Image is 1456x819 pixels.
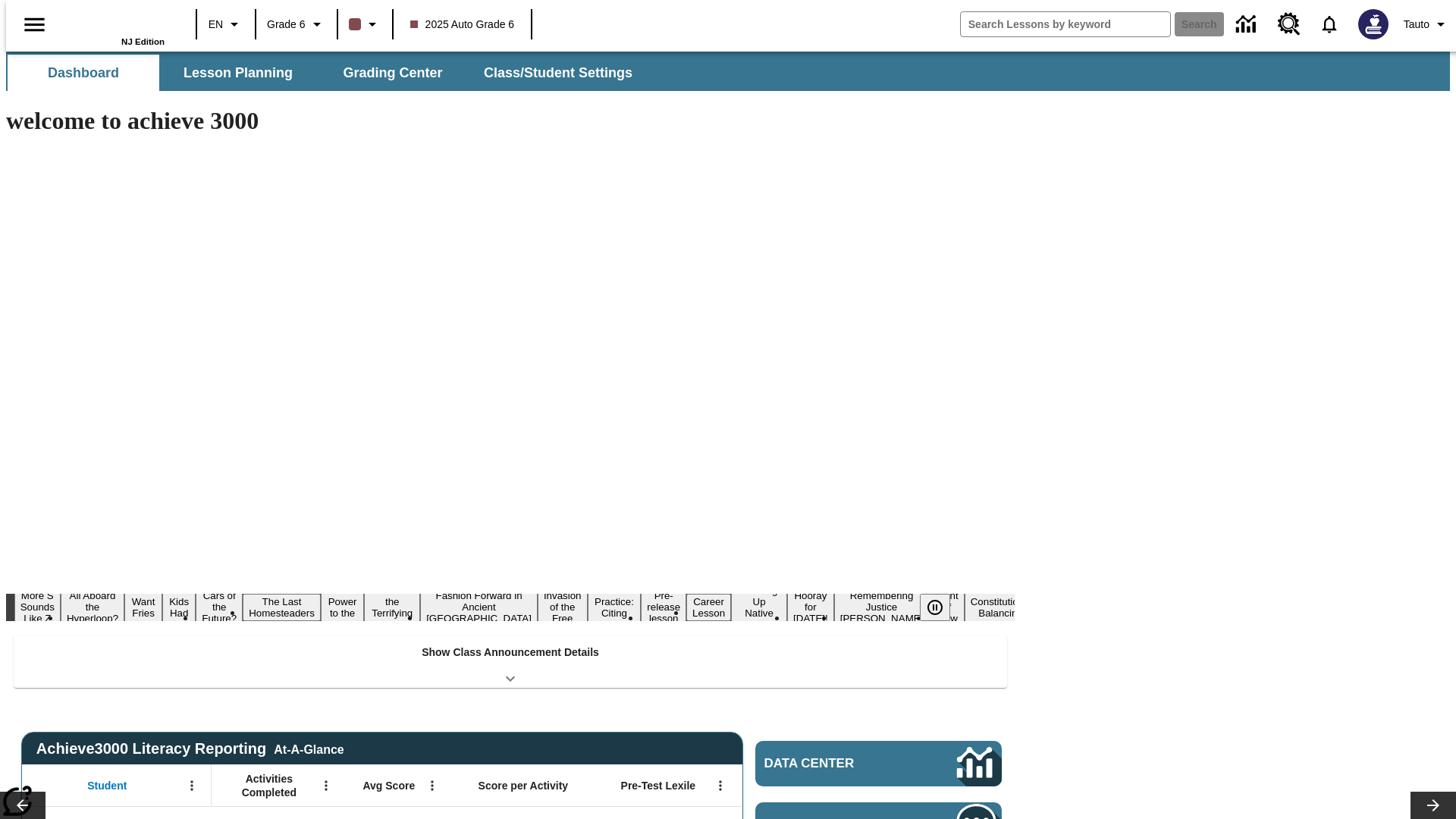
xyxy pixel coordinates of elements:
button: Open Menu [421,774,444,797]
button: Grade: Grade 6, Select a grade [261,11,332,38]
div: SubNavbar [6,55,646,91]
button: Slide 15 Hooray for Constitution Day! [787,588,834,626]
img: Avatar [1358,9,1389,39]
span: Achieve3000 Literacy Reporting [36,740,344,758]
button: Lesson carousel, Next [1410,792,1456,819]
button: Slide 6 The Last Homesteaders [243,594,321,621]
button: Slide 11 Mixed Practice: Citing Evidence [588,582,642,632]
a: Home [66,7,165,37]
span: Student [87,779,127,792]
button: Select a new avatar [1349,5,1398,44]
button: Dashboard [8,55,159,91]
span: Score per Activity [479,779,569,792]
button: Slide 1 More S Sounds Like Z [14,588,61,626]
button: Open side menu [12,2,57,47]
span: Activities Completed [219,772,319,799]
button: Slide 12 Pre-release lesson [641,588,686,626]
button: Class color is dark brown. Change class color [343,11,388,38]
button: Slide 7 Solar Power to the People [321,582,365,632]
span: Grade 6 [267,17,306,33]
span: Tauto [1404,17,1429,33]
button: Open Menu [180,774,203,797]
a: Data Center [755,741,1002,786]
span: EN [209,17,223,33]
div: SubNavbar [6,52,1450,91]
button: Slide 13 Career Lesson [686,594,731,621]
span: Data Center [764,756,906,771]
button: Slide 14 Cooking Up Native Traditions [731,582,787,632]
span: 2025 Auto Grade 6 [410,17,515,33]
div: Pause [920,594,965,621]
button: Open Menu [709,774,732,797]
button: Language: EN, Select a language [202,11,250,38]
button: Slide 4 Dirty Jobs Kids Had To Do [162,571,196,644]
button: Slide 3 Do You Want Fries With That? [124,571,162,644]
button: Lesson Planning [162,55,314,91]
button: Slide 16 Remembering Justice O'Connor [834,588,930,626]
button: Class/Student Settings [472,55,645,91]
div: Show Class Announcement Details [14,635,1007,688]
a: Resource Center, Will open in new tab [1269,4,1310,45]
button: Open Menu [315,774,337,797]
span: NJ Edition [121,37,165,46]
button: Slide 2 All Aboard the Hyperloop? [61,588,124,626]
button: Grading Center [317,55,469,91]
a: Data Center [1227,4,1269,45]
button: Slide 18 The Constitution's Balancing Act [965,582,1037,632]
span: Avg Score [362,779,415,792]
div: Home [66,5,165,46]
button: Slide 9 Fashion Forward in Ancient Rome [420,588,538,626]
a: Notifications [1310,5,1349,44]
div: At-A-Glance [274,740,344,757]
p: Show Class Announcement Details [422,645,599,661]
span: Pre-Test Lexile [621,779,696,792]
button: Pause [920,594,950,621]
h1: welcome to achieve 3000 [6,107,1015,135]
button: Slide 5 Cars of the Future? [196,588,243,626]
input: search field [961,12,1170,36]
button: Slide 10 The Invasion of the Free CD [538,576,588,638]
button: Slide 8 Attack of the Terrifying Tomatoes [364,582,420,632]
button: Profile/Settings [1398,11,1456,38]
